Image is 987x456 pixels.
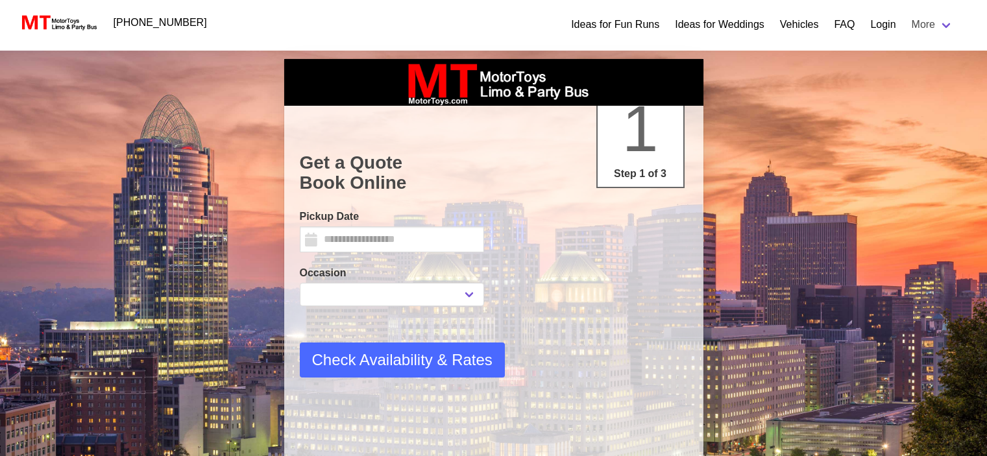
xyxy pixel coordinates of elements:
[603,166,678,182] p: Step 1 of 3
[622,92,659,165] span: 1
[312,348,493,372] span: Check Availability & Rates
[834,17,855,32] a: FAQ
[300,209,484,224] label: Pickup Date
[870,17,896,32] a: Login
[300,265,484,281] label: Occasion
[106,10,215,36] a: [PHONE_NUMBER]
[300,152,688,193] h1: Get a Quote Book Online
[396,59,591,106] img: box_logo_brand.jpeg
[571,17,659,32] a: Ideas for Fun Runs
[675,17,764,32] a: Ideas for Weddings
[300,342,505,378] button: Check Availability & Rates
[780,17,819,32] a: Vehicles
[904,12,961,38] a: More
[18,14,98,32] img: MotorToys Logo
